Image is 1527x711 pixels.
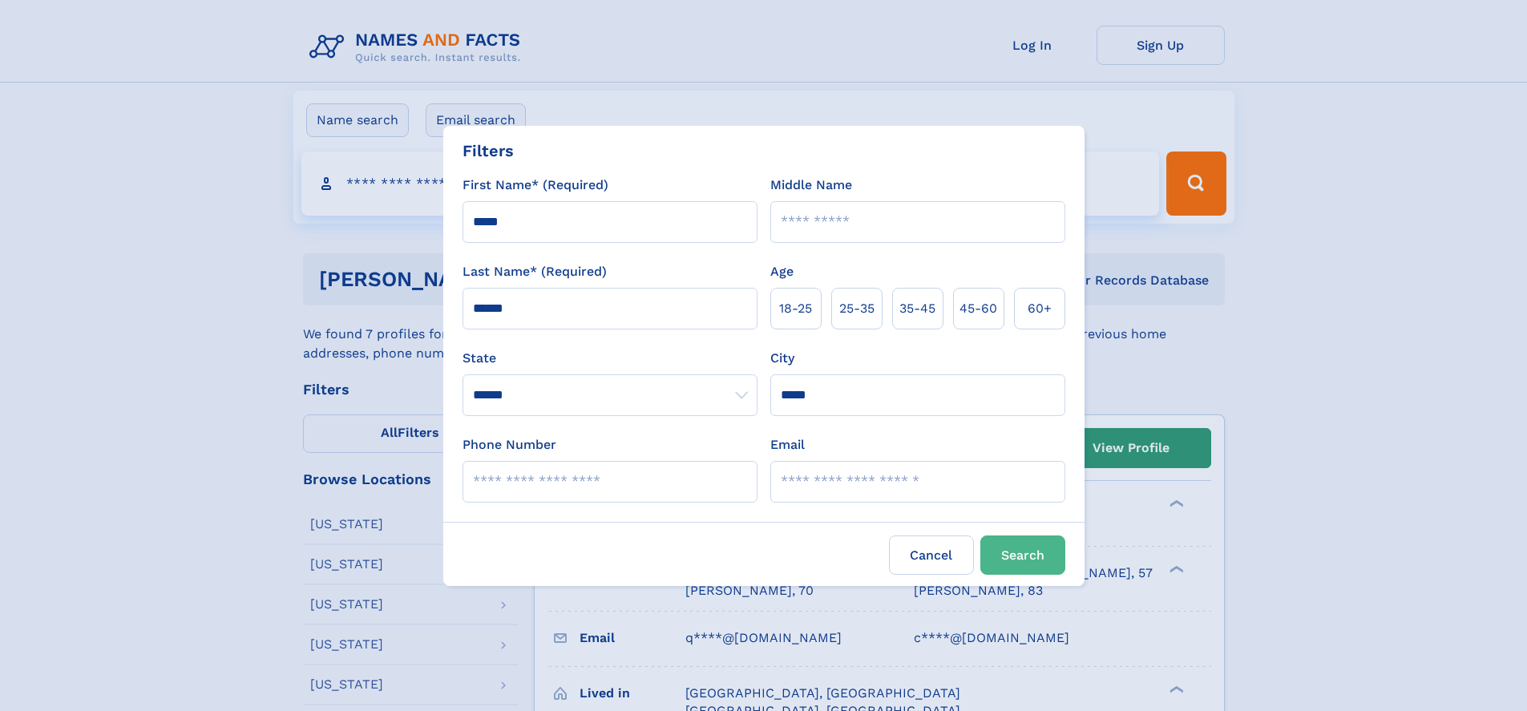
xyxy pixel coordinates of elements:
label: Email [770,435,805,454]
label: Last Name* (Required) [463,262,607,281]
label: City [770,349,794,368]
span: 35‑45 [899,299,935,318]
span: 18‑25 [779,299,812,318]
span: 60+ [1028,299,1052,318]
span: 25‑35 [839,299,875,318]
label: First Name* (Required) [463,176,608,195]
label: Age [770,262,794,281]
label: Phone Number [463,435,556,454]
div: Filters [463,139,514,163]
span: 45‑60 [959,299,997,318]
label: Middle Name [770,176,852,195]
button: Search [980,535,1065,575]
label: Cancel [889,535,974,575]
label: State [463,349,757,368]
